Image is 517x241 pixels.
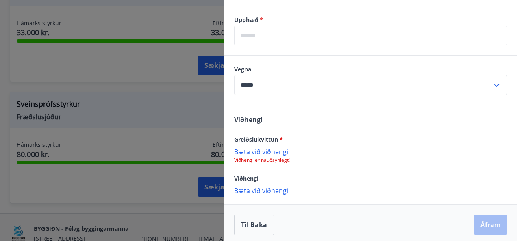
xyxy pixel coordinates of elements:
button: Til baka [234,215,274,235]
span: Greiðslukvittun [234,136,283,143]
span: Viðhengi [234,174,258,182]
span: Viðhengi [234,115,263,124]
label: Vegna [234,65,507,73]
label: Upphæð [234,16,507,24]
div: Upphæð [234,26,507,45]
p: Bæta við viðhengi [234,186,507,194]
p: Bæta við viðhengi [234,147,507,155]
p: Viðhengi er nauðsynlegt! [234,157,507,164]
